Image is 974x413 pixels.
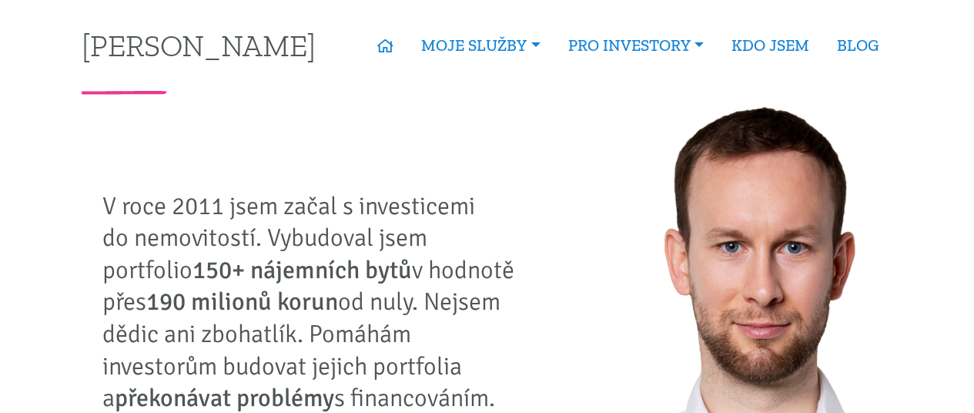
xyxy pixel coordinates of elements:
a: MOJE SLUŽBY [407,28,554,63]
strong: 190 milionů korun [146,287,338,317]
strong: 150+ nájemních bytů [192,255,412,285]
a: PRO INVESTORY [554,28,718,63]
a: BLOG [823,28,892,63]
a: [PERSON_NAME] [82,30,316,60]
a: KDO JSEM [718,28,823,63]
strong: překonávat problémy [115,383,334,413]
